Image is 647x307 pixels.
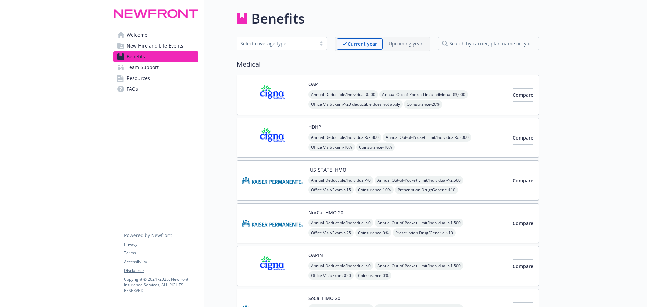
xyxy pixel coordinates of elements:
[355,228,391,237] span: Coinsurance - 0%
[375,176,463,184] span: Annual Out-of-Pocket Limit/Individual - $2,500
[356,143,395,151] span: Coinsurance - 10%
[513,88,533,102] button: Compare
[513,263,533,269] span: Compare
[308,262,373,270] span: Annual Deductible/Individual - $0
[240,40,313,47] div: Select coverage type
[251,8,305,29] h1: Benefits
[124,241,198,247] a: Privacy
[308,219,373,227] span: Annual Deductible/Individual - $0
[124,268,198,274] a: Disclaimer
[308,271,354,280] span: Office Visit/Exam - $20
[308,166,346,173] button: [US_STATE] HMO
[242,81,303,109] img: CIGNA carrier logo
[308,228,354,237] span: Office Visit/Exam - $25
[113,62,198,73] a: Team Support
[308,123,321,130] button: HDHP
[513,220,533,226] span: Compare
[383,38,428,50] span: Upcoming year
[308,252,323,259] button: OAPIN
[513,92,533,98] span: Compare
[308,295,340,302] button: SoCal HMO 20
[127,73,150,84] span: Resources
[395,186,458,194] span: Prescription Drug/Generic - $10
[242,166,303,195] img: Kaiser Permanente Insurance Company carrier logo
[242,209,303,238] img: Kaiser Permanente Insurance Company carrier logo
[393,228,456,237] span: Prescription Drug/Generic - $10
[375,262,463,270] span: Annual Out-of-Pocket Limit/Individual - $1,500
[127,51,145,62] span: Benefits
[113,84,198,94] a: FAQs
[308,90,378,99] span: Annual Deductible/Individual - $500
[308,133,381,142] span: Annual Deductible/Individual - $2,800
[308,100,403,109] span: Office Visit/Exam - $20 deductible does not apply
[513,217,533,230] button: Compare
[308,81,318,88] button: OAP
[355,186,394,194] span: Coinsurance - 10%
[404,100,442,109] span: Coinsurance - 20%
[513,259,533,273] button: Compare
[383,133,471,142] span: Annual Out-of-Pocket Limit/Individual - $5,000
[113,73,198,84] a: Resources
[124,250,198,256] a: Terms
[348,40,377,48] p: Current year
[375,219,463,227] span: Annual Out-of-Pocket Limit/Individual - $1,500
[438,37,539,50] input: search by carrier, plan name or type
[389,40,423,47] p: Upcoming year
[113,40,198,51] a: New Hire and Life Events
[308,143,355,151] span: Office Visit/Exam - 10%
[127,40,183,51] span: New Hire and Life Events
[124,276,198,294] p: Copyright © 2024 - 2025 , Newfront Insurance Services, ALL RIGHTS RESERVED
[113,30,198,40] a: Welcome
[379,90,468,99] span: Annual Out-of-Pocket Limit/Individual - $3,000
[308,186,354,194] span: Office Visit/Exam - $15
[127,84,138,94] span: FAQs
[242,123,303,152] img: CIGNA carrier logo
[127,30,147,40] span: Welcome
[513,177,533,184] span: Compare
[513,131,533,145] button: Compare
[513,134,533,141] span: Compare
[113,51,198,62] a: Benefits
[124,259,198,265] a: Accessibility
[308,209,343,216] button: NorCal HMO 20
[513,174,533,187] button: Compare
[355,271,391,280] span: Coinsurance - 0%
[127,62,159,73] span: Team Support
[308,176,373,184] span: Annual Deductible/Individual - $0
[237,59,539,69] h2: Medical
[242,252,303,280] img: CIGNA carrier logo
